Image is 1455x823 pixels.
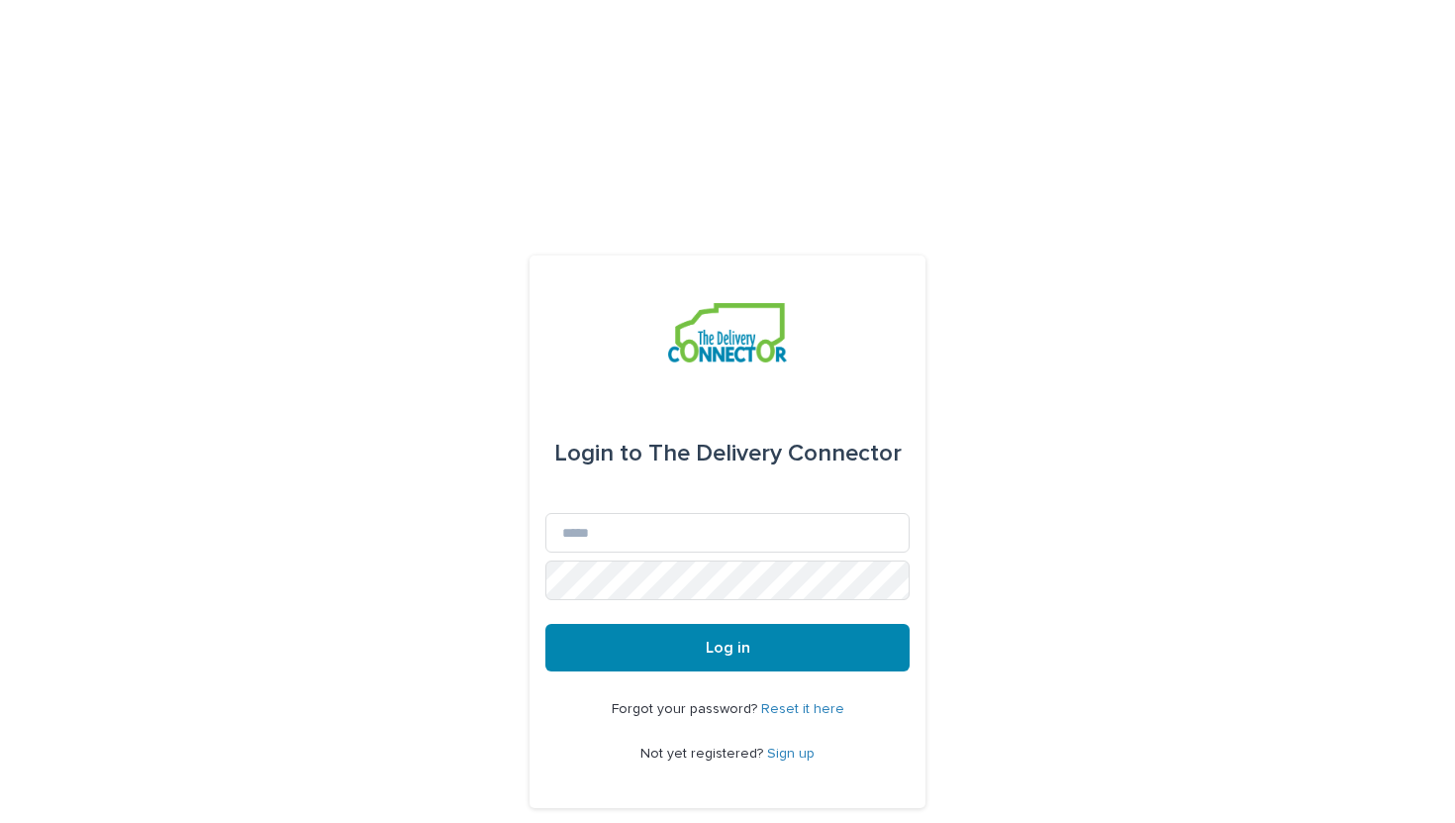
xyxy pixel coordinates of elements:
span: Login to [554,442,642,465]
a: Reset it here [761,702,844,716]
button: Log in [545,624,910,671]
div: The Delivery Connector [554,426,902,481]
a: Sign up [767,747,815,761]
span: Log in [706,640,750,656]
span: Not yet registered? [640,747,767,761]
img: aCWQmA6OSGG0Kwt8cj3c [668,303,786,362]
span: Forgot your password? [612,702,761,716]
